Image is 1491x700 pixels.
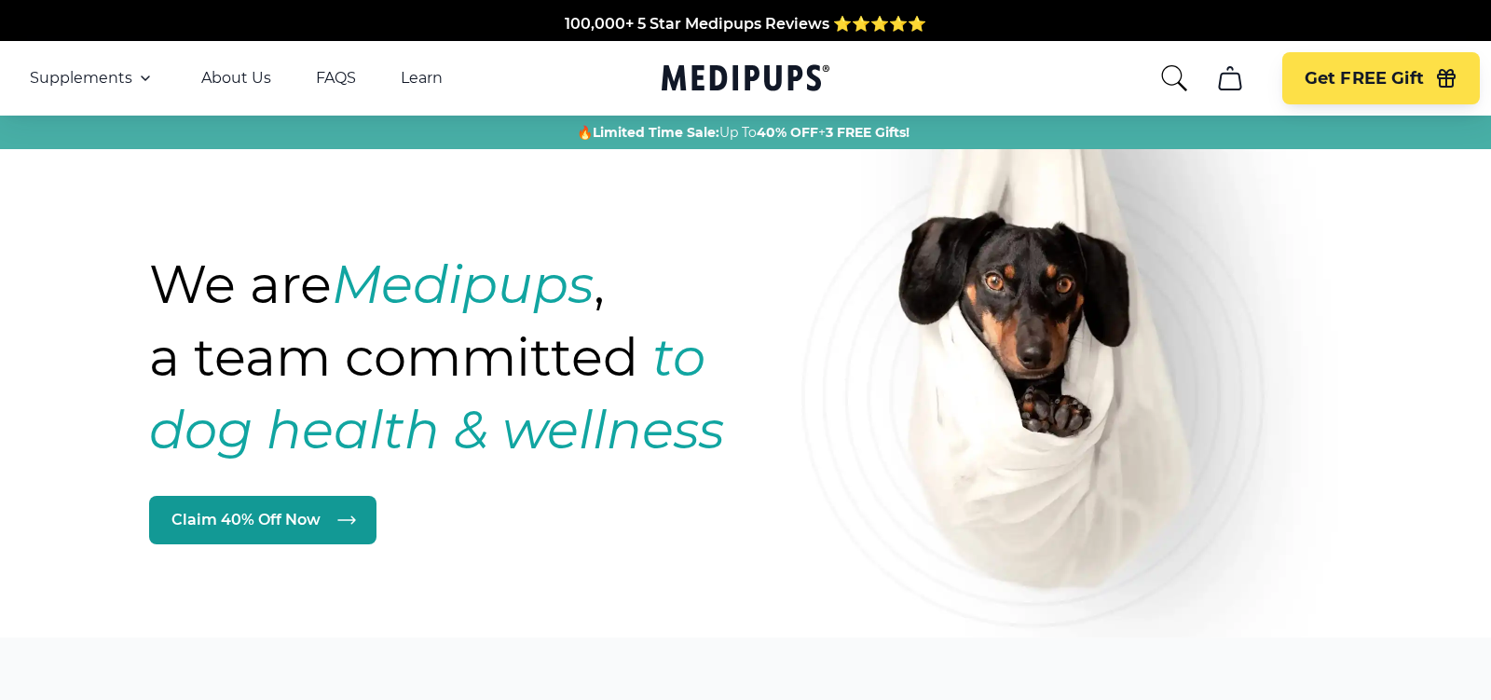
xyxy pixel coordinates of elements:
[332,253,594,316] strong: Medipups
[662,61,829,99] a: Medipups
[149,248,831,466] h1: We are , a team committed
[1208,56,1252,101] button: cart
[577,123,910,142] span: 🔥 Up To +
[149,496,376,544] a: Claim 40% Off Now
[1159,63,1189,93] button: search
[565,13,926,31] span: 100,000+ 5 Star Medipups Reviews ⭐️⭐️⭐️⭐️⭐️
[30,67,157,89] button: Supplements
[1305,68,1424,89] span: Get FREE Gift
[1282,52,1480,104] button: Get FREE Gift
[201,69,271,88] a: About Us
[30,69,132,88] span: Supplements
[316,69,356,88] a: FAQS
[401,69,443,88] a: Learn
[436,35,1056,53] span: Made In The [GEOGRAPHIC_DATA] from domestic & globally sourced ingredients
